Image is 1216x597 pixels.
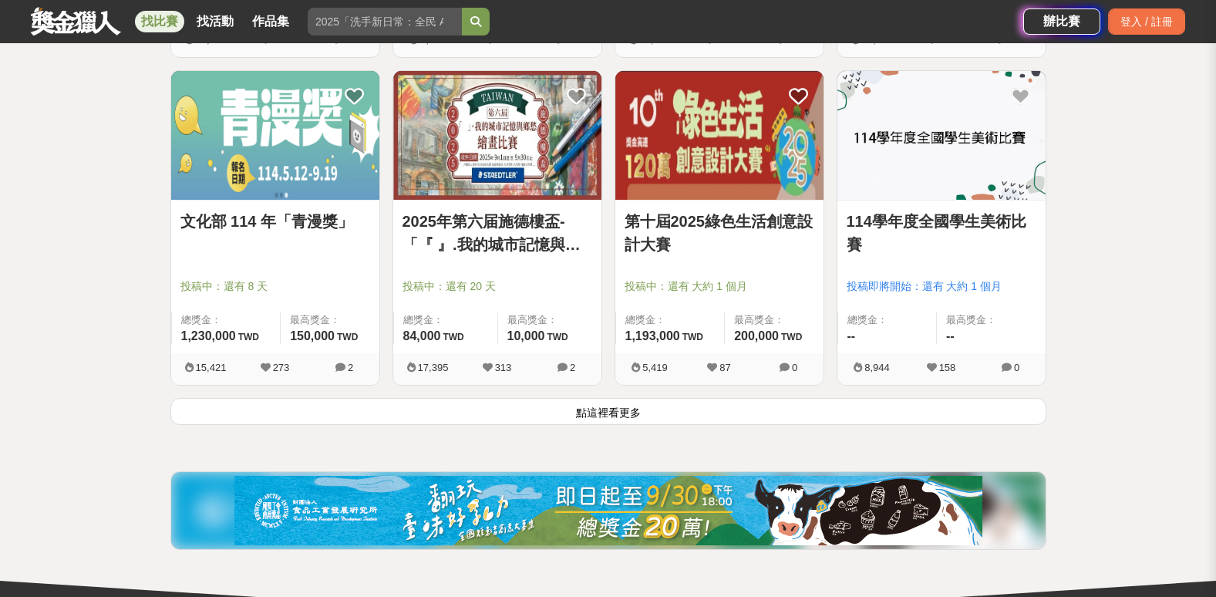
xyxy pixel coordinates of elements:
a: Cover Image [393,71,601,201]
span: 2 [570,362,575,373]
div: 登入 / 註冊 [1108,8,1185,35]
span: 273 [273,362,290,373]
span: 最高獎金： [946,312,1036,328]
a: 辦比賽 [1023,8,1100,35]
input: 2025「洗手新日常：全民 ALL IN」洗手歌全台徵選 [308,8,462,35]
img: Cover Image [615,71,824,200]
span: 10,000 [507,329,545,342]
span: 5,419 [642,362,668,373]
span: 最高獎金： [290,312,369,328]
span: 0 [792,362,797,373]
span: 總獎金： [847,312,928,328]
span: 87 [719,362,730,373]
span: TWD [682,332,703,342]
span: 1,230,000 [181,329,236,342]
a: 第十屆2025綠色生活創意設計大賽 [625,210,814,256]
img: Cover Image [837,71,1046,200]
a: Cover Image [171,71,379,201]
span: 2 [348,362,353,373]
a: 作品集 [246,11,295,32]
img: Cover Image [171,71,379,200]
span: TWD [443,332,463,342]
a: 2025年第六届施德樓盃-「『 』.我的城市記憶與鄉愁」繪畫比賽 [403,210,592,256]
span: 17,395 [418,362,449,373]
span: 150,000 [290,329,335,342]
a: 找比賽 [135,11,184,32]
span: 84,000 [403,329,441,342]
img: Cover Image [393,71,601,200]
span: 最高獎金： [507,312,592,328]
a: 114學年度全國學生美術比賽 [847,210,1036,256]
button: 點這裡看更多 [170,398,1046,425]
span: TWD [547,332,568,342]
img: 0721bdb2-86f1-4b3e-8aa4-d67e5439bccf.jpg [234,476,982,545]
span: 總獎金： [181,312,271,328]
span: 200,000 [734,329,779,342]
span: 0 [1014,362,1019,373]
span: -- [847,329,856,342]
span: 8,944 [864,362,890,373]
span: 最高獎金： [734,312,813,328]
span: 投稿即將開始：還有 大約 1 個月 [847,278,1036,295]
a: Cover Image [837,71,1046,201]
span: 158 [939,362,956,373]
span: TWD [337,332,358,342]
a: Cover Image [615,71,824,201]
span: TWD [238,332,259,342]
a: 找活動 [190,11,240,32]
span: 投稿中：還有 大約 1 個月 [625,278,814,295]
span: 投稿中：還有 8 天 [180,278,370,295]
span: 總獎金： [403,312,488,328]
span: 313 [495,362,512,373]
span: 投稿中：還有 20 天 [403,278,592,295]
span: 15,421 [196,362,227,373]
span: 總獎金： [625,312,716,328]
span: -- [946,329,955,342]
span: 1,193,000 [625,329,680,342]
span: TWD [781,332,802,342]
a: 文化部 114 年「青漫獎」 [180,210,370,233]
